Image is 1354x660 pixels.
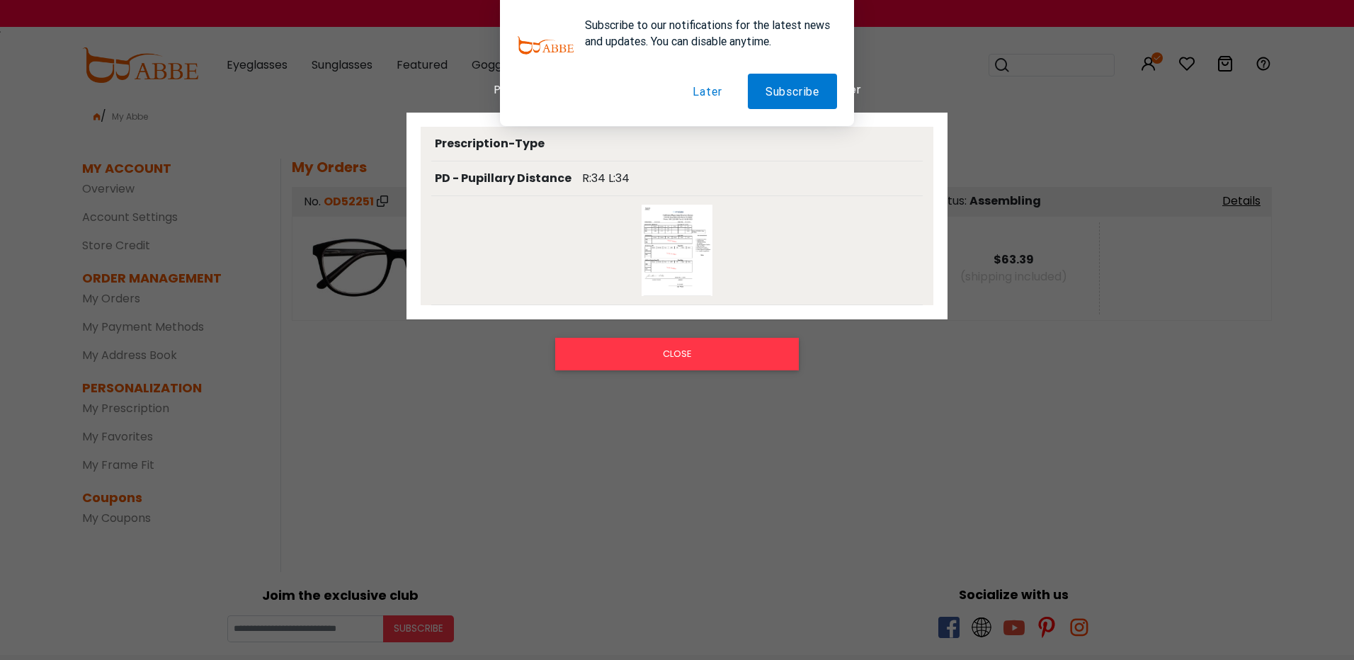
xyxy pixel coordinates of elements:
[435,135,545,152] div: Prescription-Type
[517,17,574,74] img: notification icon
[642,205,712,296] img: Prescription Image
[435,170,571,187] div: PD - Pupillary Distance
[574,17,837,50] div: Subscribe to our notifications for the latest news and updates. You can disable anytime.
[555,338,799,370] button: CLOSE
[675,74,739,109] button: Later
[582,170,630,187] div: R:34 L:34
[748,74,837,109] button: Subscribe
